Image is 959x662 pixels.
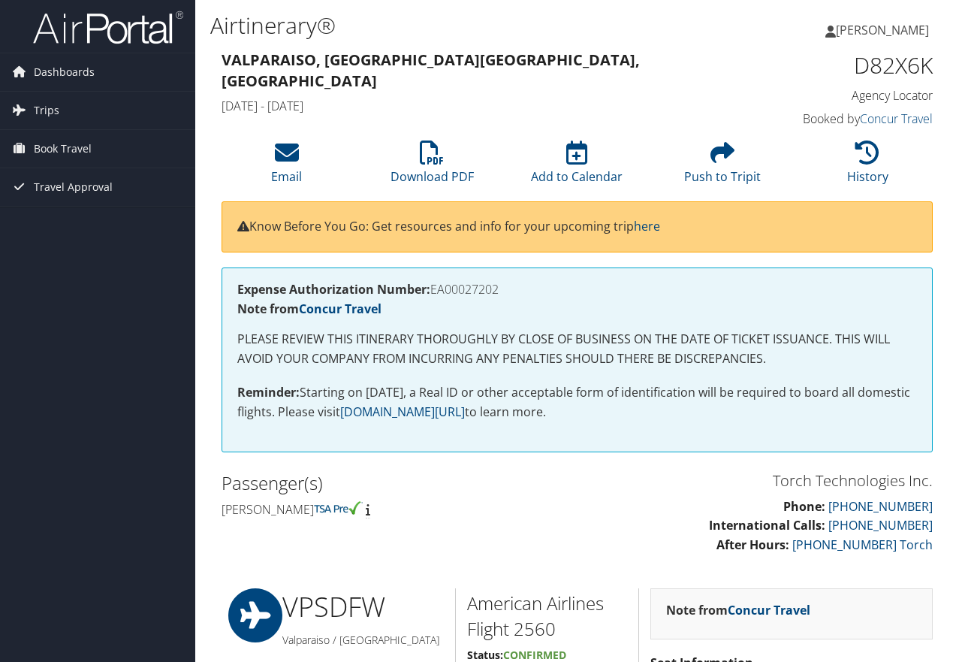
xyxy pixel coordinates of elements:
a: here [634,218,660,234]
a: [PHONE_NUMBER] [828,498,933,515]
h4: [PERSON_NAME] [222,501,566,518]
strong: Reminder: [237,384,300,401]
h1: D82X6K [772,50,933,81]
h4: EA00027202 [237,283,917,295]
h4: Agency Locator [772,87,933,104]
span: Book Travel [34,130,92,168]
span: Travel Approval [34,168,113,206]
a: [PHONE_NUMBER] [828,517,933,534]
strong: Valparaiso, [GEOGRAPHIC_DATA] [GEOGRAPHIC_DATA], [GEOGRAPHIC_DATA] [222,50,640,91]
a: [PERSON_NAME] [825,8,944,53]
h4: [DATE] - [DATE] [222,98,749,114]
img: tsa-precheck.png [314,501,363,515]
h5: Valparaiso / [GEOGRAPHIC_DATA] [282,633,443,648]
h2: Passenger(s) [222,470,566,496]
a: Concur Travel [728,602,810,618]
h1: Airtinerary® [210,10,699,41]
strong: Phone: [783,498,825,515]
a: Download PDF [391,149,474,185]
strong: International Calls: [709,517,825,534]
span: [PERSON_NAME] [836,22,929,38]
a: Add to Calendar [531,149,623,185]
strong: Note from [666,602,810,618]
span: Confirmed [503,648,566,662]
span: Dashboards [34,53,95,91]
h1: VPS DFW [282,588,443,626]
h3: Torch Technologies Inc. [589,470,933,491]
strong: Note from [237,301,381,317]
a: [DOMAIN_NAME][URL] [340,404,465,420]
a: History [847,149,888,185]
img: airportal-logo.png [33,10,183,45]
a: Push to Tripit [684,149,761,185]
h4: Booked by [772,110,933,127]
h2: American Airlines Flight 2560 [467,591,627,641]
strong: After Hours: [716,537,789,553]
a: Email [271,149,302,185]
a: Concur Travel [860,110,933,127]
a: Concur Travel [299,301,381,317]
strong: Status: [467,648,503,662]
p: Starting on [DATE], a Real ID or other acceptable form of identification will be required to boar... [237,383,917,422]
a: [PHONE_NUMBER] Torch [792,537,933,553]
span: Trips [34,92,59,129]
strong: Expense Authorization Number: [237,281,430,298]
p: PLEASE REVIEW THIS ITINERARY THOROUGHLY BY CLOSE OF BUSINESS ON THE DATE OF TICKET ISSUANCE. THIS... [237,330,917,368]
p: Know Before You Go: Get resources and info for your upcoming trip [237,217,917,237]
